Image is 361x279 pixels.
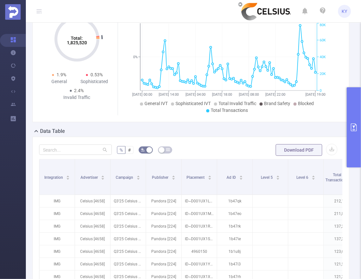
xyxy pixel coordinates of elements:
[39,195,75,207] p: IMG
[75,195,110,207] p: Celsius [4658]
[111,195,146,207] p: Q3'25 Celsius Audio Campaign [221668]
[146,258,181,270] p: Pandora [224]
[5,4,21,20] img: Protected Media
[298,101,314,106] span: Blocked
[90,72,103,77] span: 0.53%
[324,195,359,207] p: 212,132
[71,36,83,41] tspan: Total:
[342,5,347,18] span: KY
[186,92,206,97] tspan: [DATE] 04:00
[182,233,217,245] p: ID~D001UX1S_PD~30s HM Audio_DP~Zeta_DS~3P_DE~US18-44_SA~NA_FM~AUD_DT~CROSS_SZ~1X1_PB~PDR_TG~3MORE...
[312,175,315,178] div: Sort
[182,208,217,220] p: ID~D001UX1M_PD~30s GM Audio_DP~Zeta_DS~3P_DE~US18-44_SA~NA_FM~AUD_DT~CROSS_SZ~1X1_PB~PDR_TG~3MORE...
[146,245,181,258] p: Pandora [224]
[39,233,75,245] p: IMG
[66,175,70,178] div: Sort
[67,40,87,45] tspan: 1,825,520
[182,245,217,258] p: 4960150
[276,175,280,177] i: icon: caret-up
[101,175,105,177] i: icon: caret-up
[80,175,99,180] span: Advertiser
[111,208,146,220] p: Q3'25 Celsius Audio Campaign [221668]
[101,177,105,179] i: icon: caret-down
[217,195,252,207] p: 1b47qk
[57,72,66,77] span: 1.9%
[276,144,322,156] button: Download PDF
[146,195,181,207] p: Pandora [224]
[146,208,181,220] p: Pandora [224]
[75,220,110,232] p: Celsius [4658]
[42,78,77,85] div: General
[276,177,280,179] i: icon: caret-down
[324,245,359,258] p: 123,685
[325,173,349,182] span: Total Transactions
[111,233,146,245] p: Q3'25 Celsius Audio Campaign [221668]
[39,258,75,270] p: IMG
[136,175,140,178] div: Sort
[120,147,123,153] span: %
[208,177,212,179] i: icon: caret-down
[111,258,146,270] p: Q3'25 Celsius Audio Campaign [221668]
[320,55,326,59] tspan: 40K
[128,147,131,153] span: #
[111,220,146,232] p: Q3'25 Celsius Audio Campaign [221668]
[239,175,243,177] i: icon: caret-up
[172,177,175,179] i: icon: caret-down
[218,101,256,106] span: Total Invalid Traffic
[182,195,217,207] p: ID~D001UX1L_PD~30s GM Audio_DP~Zeta_DS~3P_DE~US18-44_SA~NA_FM~AUD_DT~CROSS_SZ~1X1_PB~PDR_TG~3MORE...
[132,92,152,97] tspan: [DATE] 00:00
[312,177,315,179] i: icon: caret-down
[265,92,285,97] tspan: [DATE] 22:00
[324,258,359,270] p: 121,523
[133,55,138,59] tspan: 0%
[324,220,359,232] p: 137,263
[305,92,325,97] tspan: [DATE] 19:00
[144,101,168,106] span: General IVT
[75,208,110,220] p: Celsius [4658]
[227,175,237,180] span: Ad ID
[320,23,326,27] tspan: 80K
[75,233,110,245] p: Celsius [4658]
[137,177,140,179] i: icon: caret-down
[182,258,217,270] p: ID~D001UX1Y_PD~30s HM SC Audio_DP~Zeta_DS~3P_DE~US18-44_SA~NA_FM~AUD_DT~CROSS_SZ~1X1_PB~PDR_TG~3M...
[320,89,322,93] tspan: 0
[146,233,181,245] p: Pandora [224]
[217,233,252,245] p: 1b47ie
[74,88,84,93] span: 2.4%
[152,175,169,180] span: Publisher
[39,145,112,155] input: Search...
[66,177,70,179] i: icon: caret-down
[166,148,170,152] i: icon: table
[217,208,252,220] p: 1b47eo
[39,245,75,258] p: IMG
[137,175,140,177] i: icon: caret-up
[187,175,206,180] span: Placement
[111,245,146,258] p: Q3'25 Celsius Audio Campaign [221668]
[276,175,280,178] div: Sort
[324,208,359,220] p: 211,800
[59,94,94,101] div: Invalid Traffic
[141,148,145,152] i: icon: bg-colors
[296,175,309,180] span: Level 6
[217,220,252,232] p: 1b47rk
[75,245,110,258] p: Celsius [4658]
[212,92,232,97] tspan: [DATE] 18:00
[116,175,134,180] span: Campaign
[208,175,212,177] i: icon: caret-up
[208,175,212,178] div: Sort
[324,233,359,245] p: 137,235
[211,108,248,113] span: Total Transactions
[175,101,211,106] span: Sophisticated IVT
[312,175,315,177] i: icon: caret-up
[239,177,243,179] i: icon: caret-down
[44,175,64,180] span: Integration
[40,127,65,135] h2: Data Table
[172,175,175,177] i: icon: caret-up
[261,175,274,180] span: Level 5
[101,175,105,178] div: Sort
[77,78,112,85] div: Sophisticated
[320,38,326,42] tspan: 60K
[182,220,217,232] p: ID~D001UX1R_PD~30s HM Audio_DP~Zeta_DS~3P_DE~US18-44_SA~NA_FM~AUD_DT~CROSS_SZ~1X1_PB~PDR_TG~3MORE...
[66,175,70,177] i: icon: caret-up
[239,175,243,178] div: Sort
